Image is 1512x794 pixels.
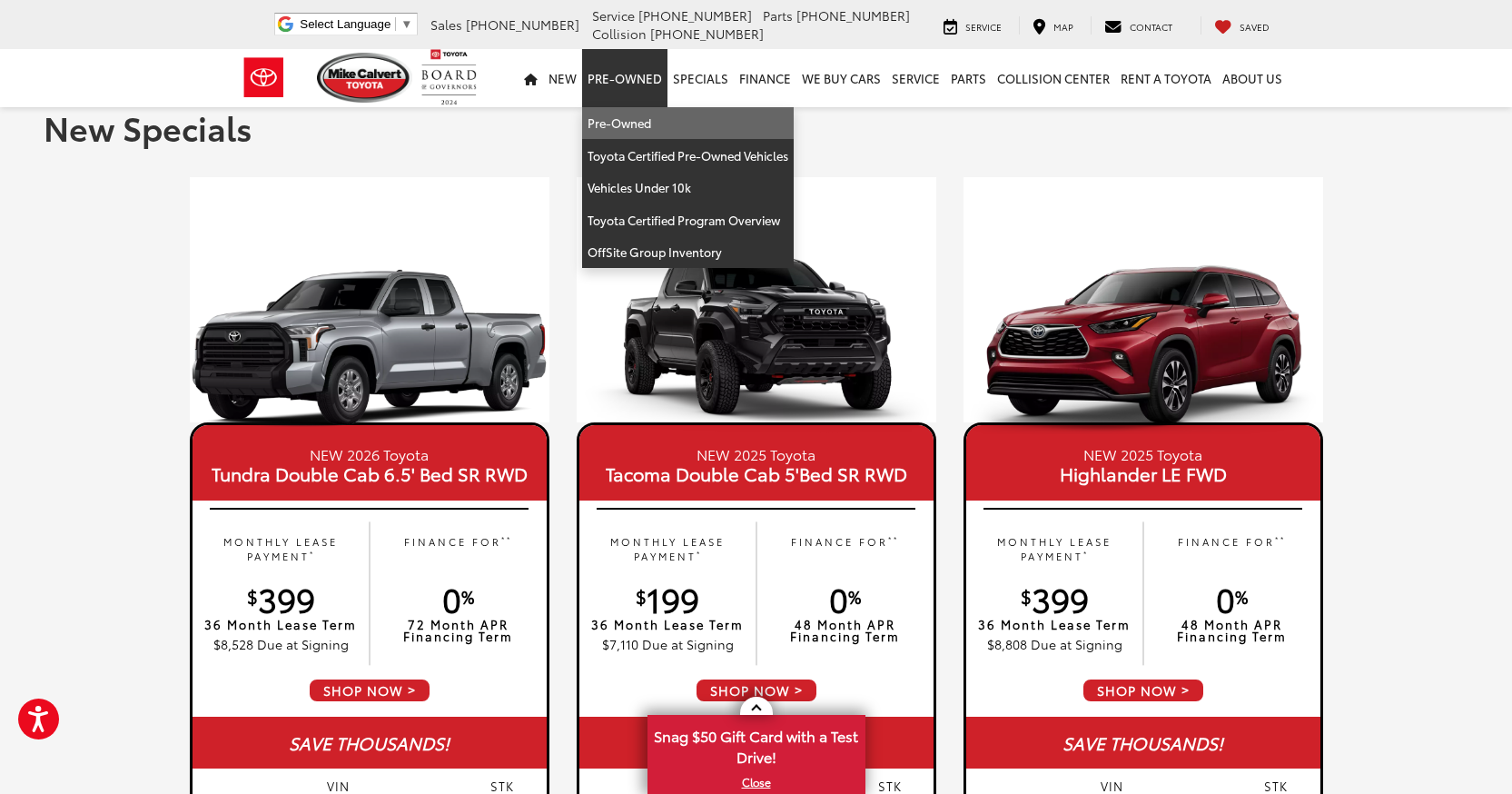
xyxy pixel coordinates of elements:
a: OffSite Group Inventory [582,236,794,268]
a: Service [886,49,945,107]
span: Select Language [300,17,390,31]
small: NEW 2026 Toyota [206,443,533,464]
img: 19_1757020322.jpg [964,177,1323,422]
span: 399 [247,575,315,621]
span: Contact [1130,20,1172,34]
img: 25_Highlander_XLE_Ruby_Red_Pearl_Left [964,254,1323,434]
span: [PHONE_NUMBER] [466,15,579,34]
p: MONTHLY LEASE PAYMENT [975,534,1134,564]
sup: $ [636,583,647,609]
span: 0 [1216,575,1248,621]
span: Highlander LE FWD [980,464,1307,482]
a: Service [930,16,1015,35]
div: SAVE THOUSANDS! [579,717,934,769]
p: FINANCE FOR [1152,534,1311,564]
p: FINANCE FOR [766,534,924,564]
p: 72 Month APR Financing Term [379,619,538,642]
a: Pre-Owned [582,107,794,140]
a: Home [519,49,543,107]
sup: % [1235,583,1248,609]
a: Pre-Owned [582,49,667,107]
a: About Us [1217,49,1288,107]
span: 0 [829,575,861,621]
a: WE BUY CARS [796,49,886,107]
img: 25_Tacoma_TRD_Pro_Black_Right [577,254,936,434]
a: Vehicles Under 10k [582,172,794,204]
p: $7,110 Due at Signing [588,635,747,653]
span: Saved [1240,20,1270,34]
sup: $ [247,583,258,609]
div: SAVE THOUSANDS! [966,717,1320,769]
p: FINANCE FOR [379,534,538,564]
p: $8,808 Due at Signing [975,635,1134,653]
sup: % [848,583,861,609]
span: SHOP NOW [308,678,431,703]
sup: % [461,583,474,609]
span: Service [592,6,635,25]
img: 26_Tundra_SR_Double_Cab_6.5_Bed_Celestial_Silver_Metallic_Left [190,254,549,434]
span: 399 [1021,575,1089,621]
a: Contact [1091,16,1186,35]
small: NEW 2025 Toyota [980,443,1307,464]
span: [PHONE_NUMBER] [650,25,764,43]
a: Specials [667,49,734,107]
span: Parts [763,6,793,25]
h1: New Specials [44,109,1469,145]
img: Toyota [230,48,298,107]
a: Map [1019,16,1087,35]
p: 36 Month Lease Term [588,619,747,630]
span: ​ [395,17,396,31]
span: Tacoma Double Cab 5'Bed SR RWD [593,464,920,482]
img: 19_1757020322.jpg [190,177,549,422]
small: NEW 2025 Toyota [593,443,920,464]
a: Parts [945,49,992,107]
p: MONTHLY LEASE PAYMENT [588,534,747,564]
span: SHOP NOW [695,678,818,703]
p: 36 Month Lease Term [202,619,361,630]
span: Snag $50 Gift Card with a Test Drive! [649,717,864,772]
a: Collision Center [992,49,1115,107]
p: 48 Month APR Financing Term [1152,619,1311,642]
span: SHOP NOW [1082,678,1205,703]
span: [PHONE_NUMBER] [796,6,910,25]
p: 48 Month APR Financing Term [766,619,924,642]
div: SAVE THOUSANDS! [193,717,547,769]
span: Service [965,20,1002,34]
span: Sales [430,15,462,34]
a: My Saved Vehicles [1201,16,1283,35]
span: Map [1053,20,1073,34]
a: New [543,49,582,107]
sup: $ [1021,583,1032,609]
span: 0 [442,575,474,621]
img: Mike Calvert Toyota [317,53,413,103]
span: Tundra Double Cab 6.5' Bed SR RWD [206,464,533,482]
span: [PHONE_NUMBER] [638,6,752,25]
a: Toyota Certified Pre-Owned Vehicles [582,140,794,173]
img: 19_1757020322.jpg [577,177,936,422]
p: MONTHLY LEASE PAYMENT [202,534,361,564]
span: Collision [592,25,647,43]
span: 199 [636,575,699,621]
a: Select Language​ [300,17,412,31]
a: Finance [734,49,796,107]
span: ▼ [400,17,412,31]
p: $8,528 Due at Signing [202,635,361,653]
a: Toyota Certified Program Overview [582,204,794,237]
a: Rent a Toyota [1115,49,1217,107]
p: 36 Month Lease Term [975,619,1134,630]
